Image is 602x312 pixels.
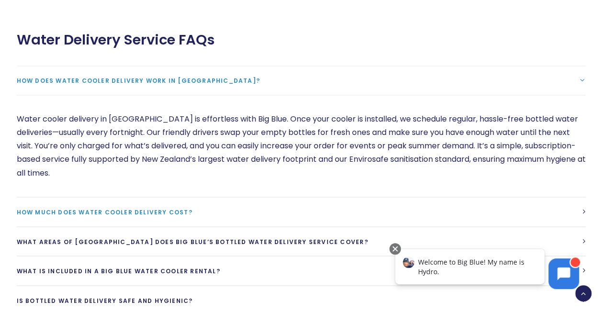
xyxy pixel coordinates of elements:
iframe: Chatbot [385,241,589,299]
span: How much does water cooler delivery cost? [17,208,193,216]
a: What is included in a Big Blue Water cooler rental? [17,256,586,285]
a: What areas of [GEOGRAPHIC_DATA] does Big Blue’s bottled water delivery service cover? [17,227,586,256]
span: How does water cooler delivery work in [GEOGRAPHIC_DATA]? [17,77,260,85]
a: How much does water cooler delivery cost? [17,197,586,226]
span: Is bottled water delivery safe and hygienic? [17,296,193,304]
span: Water Delivery Service FAQs [17,32,215,48]
p: Water cooler delivery in [GEOGRAPHIC_DATA] is effortless with Big Blue. Once your cooler is insta... [17,112,586,179]
span: What is included in a Big Blue Water cooler rental? [17,267,220,275]
span: What areas of [GEOGRAPHIC_DATA] does Big Blue’s bottled water delivery service cover? [17,237,368,245]
a: How does water cooler delivery work in [GEOGRAPHIC_DATA]? [17,66,586,95]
